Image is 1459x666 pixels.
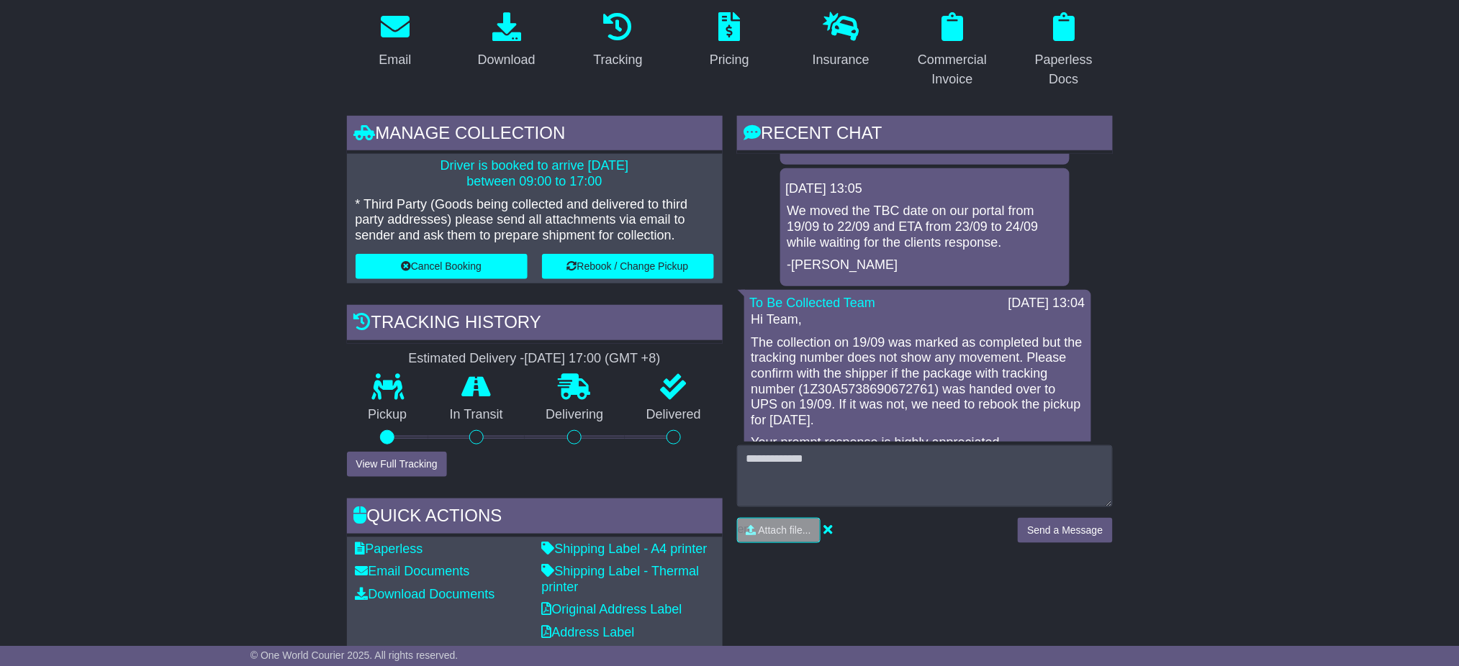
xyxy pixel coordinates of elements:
p: Driver is booked to arrive [DATE] between 09:00 to 17:00 [356,158,714,189]
div: Commercial Invoice [913,50,992,89]
div: Estimated Delivery - [347,351,723,367]
div: Download [478,50,536,70]
div: Insurance [813,50,869,70]
p: Hi Team, [751,312,1084,328]
p: Pickup [347,407,429,423]
div: [DATE] 13:05 [786,181,1064,197]
p: Delivered [625,407,723,423]
a: Address Label [542,625,635,639]
a: Download Documents [356,587,495,601]
button: Rebook / Change Pickup [542,254,714,279]
p: We moved the TBC date on our portal from 19/09 to 22/09 and ETA from 23/09 to 24/09 while waiting... [787,204,1062,250]
p: Delivering [525,407,625,423]
div: [DATE] 13:04 [1008,296,1085,311]
div: Paperless Docs [1025,50,1103,89]
p: * Third Party (Goods being collected and delivered to third party addresses) please send all atta... [356,197,714,244]
a: Pricing [700,7,759,75]
span: © One World Courier 2025. All rights reserved. [250,649,459,661]
a: Email [369,7,420,75]
a: Insurance [803,7,879,75]
div: Email [379,50,411,70]
button: View Full Tracking [347,452,447,477]
a: Shipping Label - Thermal printer [542,564,700,594]
div: Tracking [593,50,642,70]
a: Paperless Docs [1016,7,1113,94]
p: In Transit [428,407,525,423]
a: Paperless [356,542,423,556]
a: Tracking [584,7,651,75]
div: Quick Actions [347,498,723,537]
div: Pricing [710,50,749,70]
p: -[PERSON_NAME] [787,257,1062,273]
a: Original Address Label [542,602,682,616]
div: Manage collection [347,116,723,155]
a: Commercial Invoice [904,7,1001,94]
a: Download [469,7,545,75]
div: RECENT CHAT [737,116,1113,155]
p: Your prompt response is highly appreciated. [751,435,1084,451]
div: [DATE] 17:00 (GMT +8) [525,351,661,367]
button: Cancel Booking [356,254,528,279]
a: Shipping Label - A4 printer [542,542,708,556]
a: Email Documents [356,564,470,578]
p: The collection on 19/09 was marked as completed but the tracking number does not show any movemen... [751,335,1084,429]
a: To Be Collected Team [750,296,876,310]
div: Tracking history [347,305,723,344]
button: Send a Message [1018,518,1112,543]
